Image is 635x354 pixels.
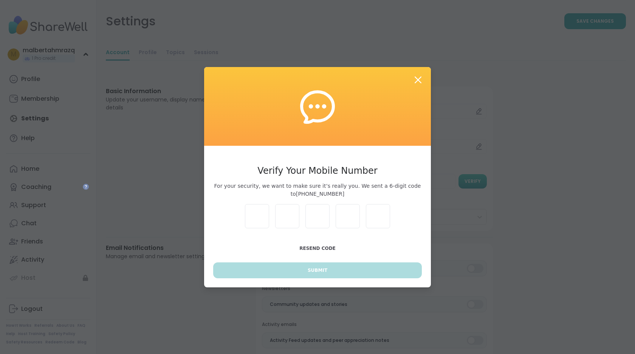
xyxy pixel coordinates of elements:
[213,240,422,256] button: Resend Code
[308,267,327,274] span: Submit
[299,246,336,251] span: Resend Code
[213,262,422,278] button: Submit
[83,184,89,190] iframe: Spotlight
[213,182,422,198] span: For your security, we want to make sure it’s really you. We sent a 6-digit code to [PHONE_NUMBER]
[213,164,422,178] h3: Verify Your Mobile Number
